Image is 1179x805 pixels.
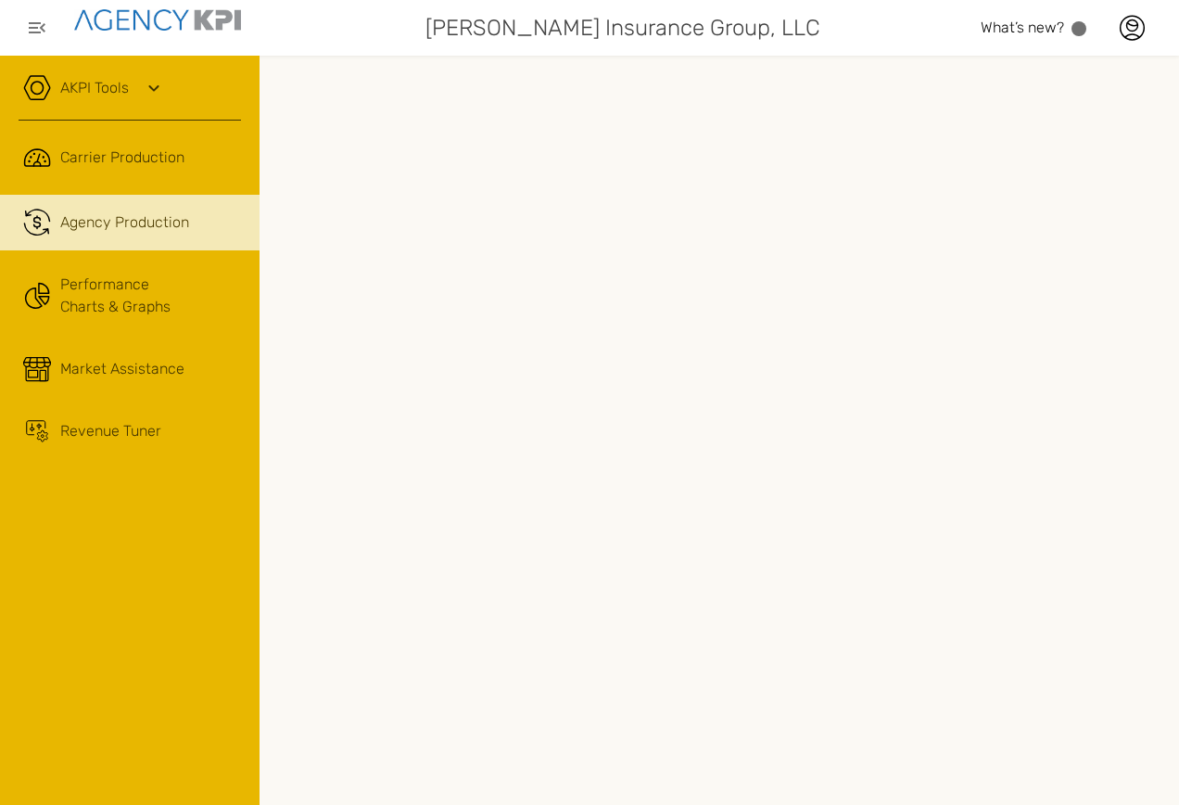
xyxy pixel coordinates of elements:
div: Revenue Tuner [60,420,161,442]
span: What’s new? [981,19,1064,36]
span: Agency Production [60,211,189,234]
img: agencykpi-logo-550x69-2d9e3fa8.png [74,9,241,31]
div: Market Assistance [60,358,184,380]
span: [PERSON_NAME] Insurance Group, LLC [425,11,820,45]
a: AKPI Tools [60,77,129,99]
span: Carrier Production [60,147,184,169]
